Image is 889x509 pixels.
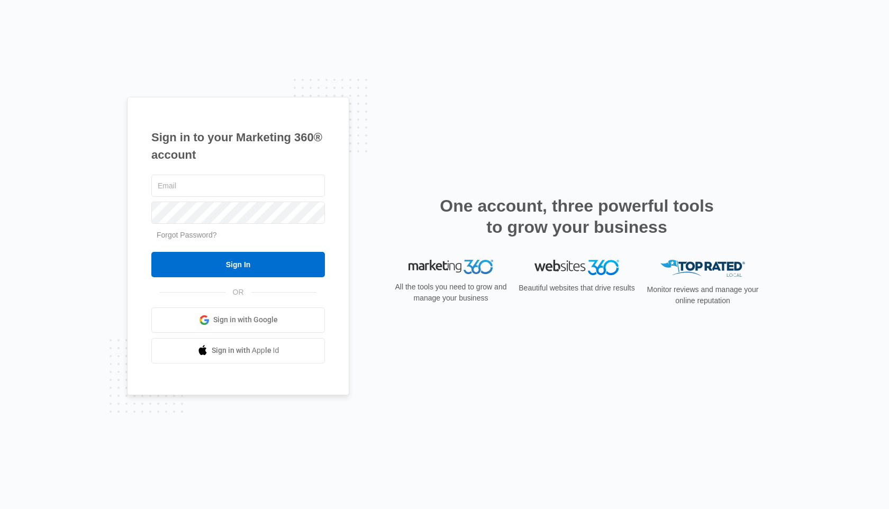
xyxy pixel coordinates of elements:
span: Sign in with Apple Id [212,345,279,356]
input: Sign In [151,252,325,277]
a: Sign in with Apple Id [151,338,325,363]
a: Forgot Password? [157,231,217,239]
p: All the tools you need to grow and manage your business [392,281,510,304]
h2: One account, three powerful tools to grow your business [437,195,717,238]
img: Top Rated Local [660,260,745,277]
input: Email [151,175,325,197]
p: Monitor reviews and manage your online reputation [643,284,762,306]
img: Websites 360 [534,260,619,275]
img: Marketing 360 [409,260,493,275]
span: Sign in with Google [213,314,278,325]
span: OR [225,287,251,298]
p: Beautiful websites that drive results [518,283,636,294]
h1: Sign in to your Marketing 360® account [151,129,325,163]
a: Sign in with Google [151,307,325,333]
